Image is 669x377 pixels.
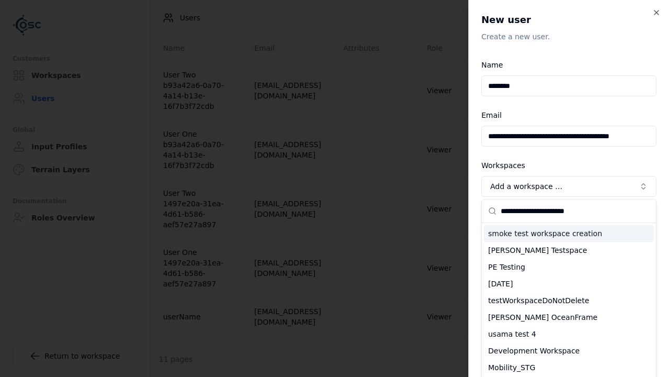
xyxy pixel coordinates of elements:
div: Mobility_STG [484,359,654,376]
div: [DATE] [484,275,654,292]
div: PE Testing [484,259,654,275]
div: [PERSON_NAME] Testspace [484,242,654,259]
div: usama test 4 [484,326,654,342]
div: smoke test workspace creation [484,225,654,242]
div: Development Workspace [484,342,654,359]
div: [PERSON_NAME] OceanFrame [484,309,654,326]
div: testWorkspaceDoNotDelete [484,292,654,309]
